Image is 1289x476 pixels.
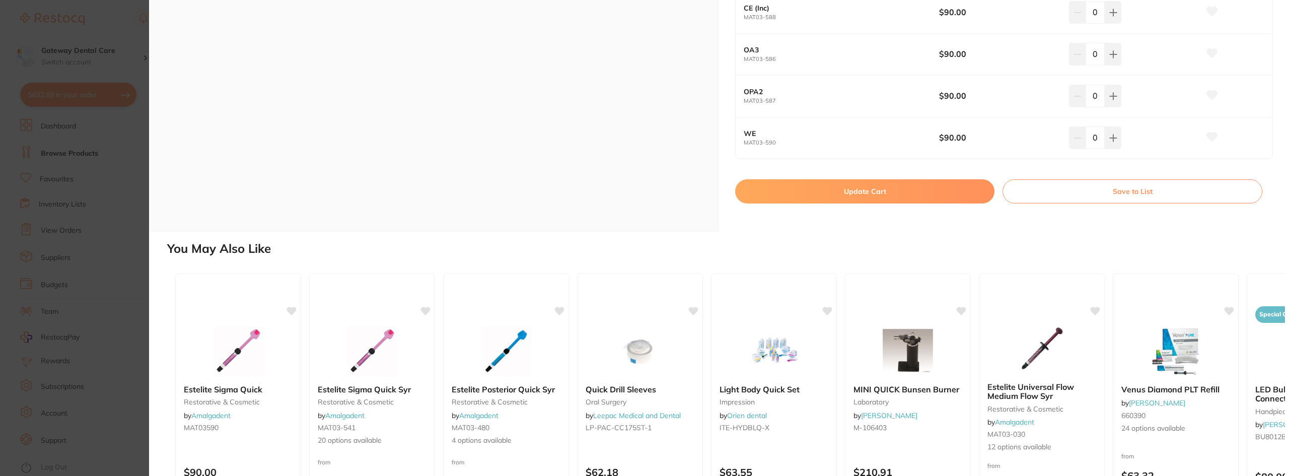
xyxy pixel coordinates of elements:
[853,398,962,406] small: laboratory
[191,411,231,420] a: Amalgadent
[720,411,767,420] span: by
[586,385,694,394] b: Quick Drill Sleeves
[1129,398,1185,407] a: [PERSON_NAME]
[939,48,1056,59] b: $90.00
[318,458,331,466] span: from
[1121,385,1230,394] b: Venus Diamond PLT Refill
[318,398,426,406] small: restorative & cosmetic
[1009,324,1075,374] img: Estelite Universal Flow Medium Flow Syr
[452,458,465,466] span: from
[586,424,694,432] small: LP-PAC-CC175ST-1
[184,411,231,420] span: by
[939,7,1056,18] b: $90.00
[744,98,939,104] small: MAT03-587
[987,430,1096,438] small: MAT03-030
[452,398,560,406] small: restorative & cosmetic
[987,442,1096,452] span: 12 options available
[325,411,365,420] a: Amalgadent
[205,326,271,377] img: Estelite Sigma Quick
[184,385,293,394] b: Estelite Sigma Quick
[1121,412,1230,420] small: 660390
[727,411,767,420] a: Orien dental
[735,179,994,203] button: Update Cart
[875,326,941,377] img: MINI QUICK Bunsen Burner
[184,398,293,406] small: restorative & cosmetic
[318,385,426,394] b: Estelite Sigma Quick Syr
[995,418,1034,427] a: Amalgadent
[473,326,539,377] img: Estelite Posterior Quick Syr
[744,88,919,96] b: OPA2
[1121,424,1230,434] span: 24 options available
[459,411,498,420] a: Amalgadent
[861,411,917,420] a: [PERSON_NAME]
[339,326,405,377] img: Estelite Sigma Quick Syr
[318,411,365,420] span: by
[853,411,917,420] span: by
[987,462,1000,469] span: from
[167,242,1285,256] h2: You May Also Like
[744,56,939,62] small: MAT03-586
[987,418,1034,427] span: by
[744,14,939,21] small: MAT03-588
[1121,398,1185,407] span: by
[452,385,560,394] b: Estelite Posterior Quick Syr
[987,382,1096,401] b: Estelite Universal Flow Medium Flow Syr
[184,424,293,432] small: MAT03590
[586,411,681,420] span: by
[452,424,560,432] small: MAT03-480
[744,140,939,146] small: MAT03-590
[853,385,962,394] b: MINI QUICK Bunsen Burner
[318,424,426,432] small: MAT03-541
[586,398,694,406] small: oral surgery
[607,326,673,377] img: Quick Drill Sleeves
[939,90,1056,101] b: $90.00
[720,385,828,394] b: Light Body Quick Set
[1143,326,1208,377] img: Venus Diamond PLT Refill
[939,132,1056,143] b: $90.00
[741,326,807,377] img: Light Body Quick Set
[593,411,681,420] a: Leepac Medical and Dental
[987,405,1096,413] small: restorative & cosmetic
[720,424,828,432] small: ITE-HYDBLQ-X
[853,424,962,432] small: M-106403
[1002,179,1262,203] button: Save to List
[720,398,828,406] small: impression
[744,129,919,138] b: WE
[318,436,426,446] span: 20 options available
[744,46,919,54] b: OA3
[452,436,560,446] span: 4 options available
[744,4,919,12] b: CE (Inc)
[1121,452,1134,460] span: from
[452,411,498,420] span: by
